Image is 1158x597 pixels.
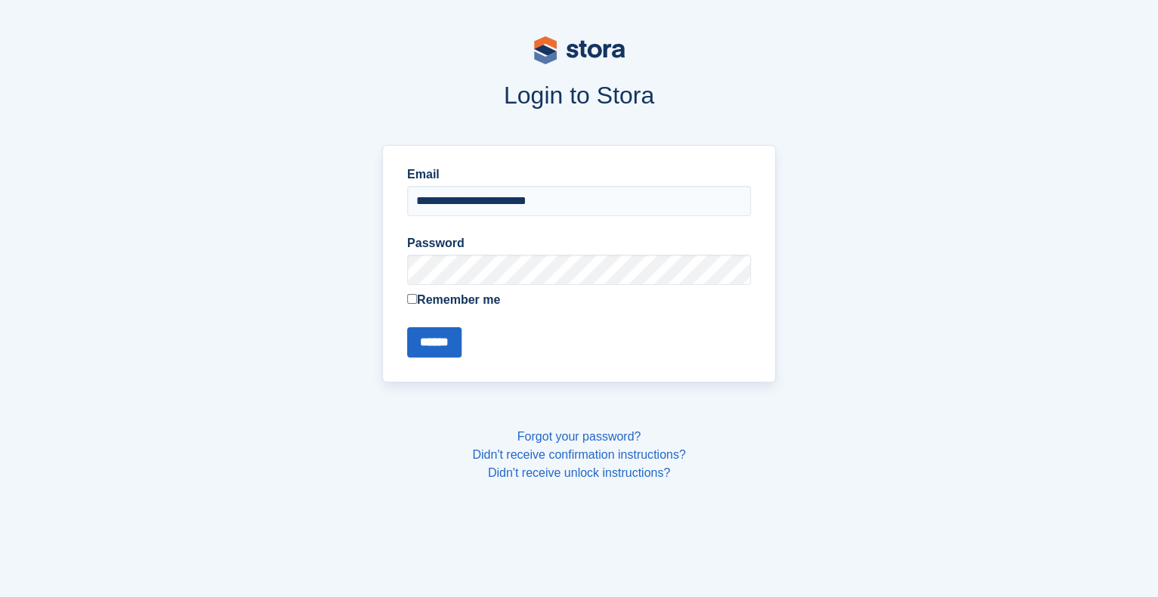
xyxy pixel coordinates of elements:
label: Password [407,234,751,252]
h1: Login to Stora [94,82,1064,109]
label: Remember me [407,291,751,309]
img: stora-logo-53a41332b3708ae10de48c4981b4e9114cc0af31d8433b30ea865607fb682f29.svg [534,36,625,64]
a: Forgot your password? [517,430,641,443]
input: Remember me [407,294,417,304]
a: Didn't receive confirmation instructions? [472,448,685,461]
a: Didn't receive unlock instructions? [488,466,670,479]
label: Email [407,165,751,184]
